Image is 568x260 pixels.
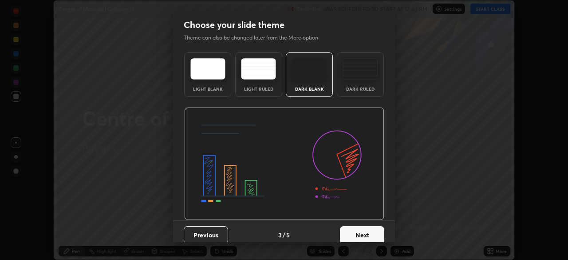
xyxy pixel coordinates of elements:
div: Light Blank [190,87,225,91]
h2: Choose your slide theme [184,19,284,31]
div: Dark Blank [292,87,327,91]
div: Dark Ruled [343,87,378,91]
h4: 5 [286,230,290,240]
div: Light Ruled [241,87,276,91]
h4: 3 [278,230,282,240]
img: lightTheme.e5ed3b09.svg [190,58,225,80]
img: darkThemeBanner.d06ce4a2.svg [184,108,384,220]
p: Theme can also be changed later from the More option [184,34,327,42]
button: Next [340,226,384,244]
h4: / [283,230,285,240]
button: Previous [184,226,228,244]
img: darkRuledTheme.de295e13.svg [343,58,378,80]
img: lightRuledTheme.5fabf969.svg [241,58,276,80]
img: darkTheme.f0cc69e5.svg [292,58,327,80]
